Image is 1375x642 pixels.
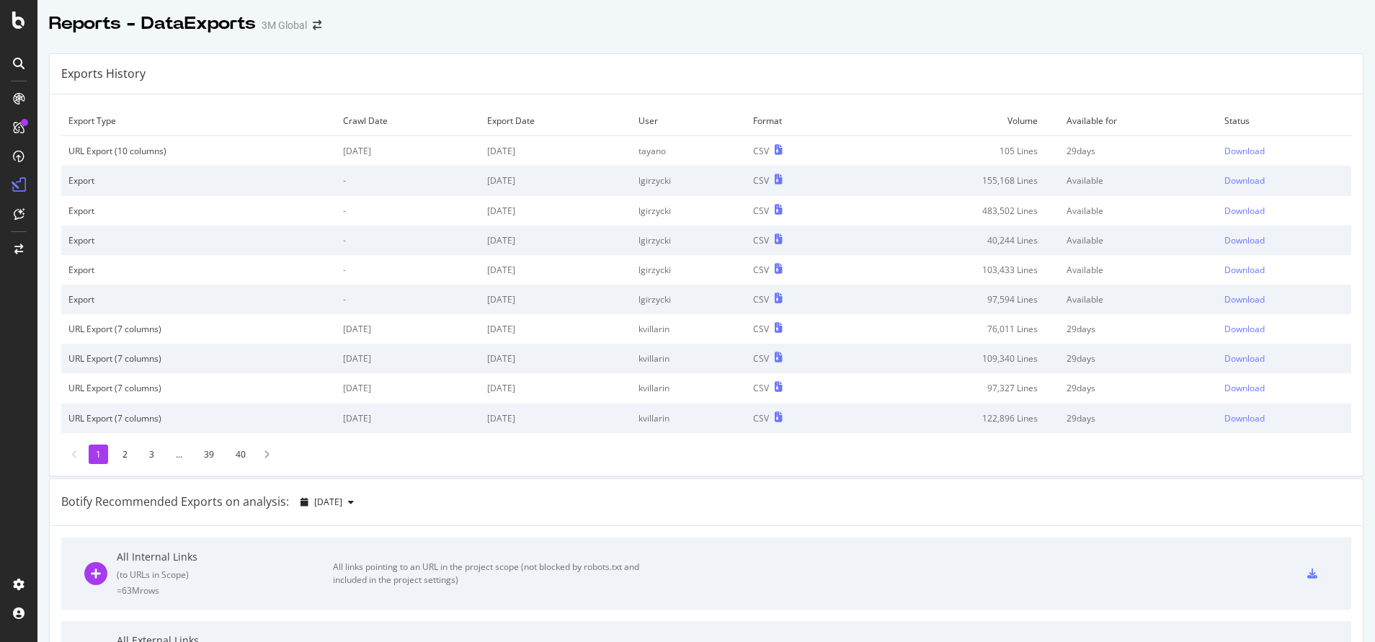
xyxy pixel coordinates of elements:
[169,445,190,464] li: ...
[1067,293,1211,306] div: Available
[480,344,631,373] td: [DATE]
[61,106,336,136] td: Export Type
[1059,373,1218,403] td: 29 days
[314,496,342,508] span: 2025 Aug. 17th
[1059,404,1218,433] td: 29 days
[1307,569,1317,579] div: csv-export
[1224,234,1265,246] div: Download
[853,285,1059,314] td: 97,594 Lines
[631,314,746,344] td: kvillarin
[1059,136,1218,166] td: 29 days
[262,18,307,32] div: 3M Global
[1059,314,1218,344] td: 29 days
[480,404,631,433] td: [DATE]
[68,205,329,217] div: Export
[480,226,631,255] td: [DATE]
[336,166,480,195] td: -
[1224,205,1344,217] a: Download
[89,445,108,464] li: 1
[853,166,1059,195] td: 155,168 Lines
[68,174,329,187] div: Export
[853,404,1059,433] td: 122,896 Lines
[1224,205,1265,217] div: Download
[1224,264,1344,276] a: Download
[117,569,333,581] div: ( to URLs in Scope )
[1224,293,1265,306] div: Download
[1217,106,1351,136] td: Status
[336,404,480,433] td: [DATE]
[61,66,146,82] div: Exports History
[336,314,480,344] td: [DATE]
[1059,106,1218,136] td: Available for
[1067,174,1211,187] div: Available
[1067,234,1211,246] div: Available
[480,196,631,226] td: [DATE]
[631,344,746,373] td: kvillarin
[1224,352,1265,365] div: Download
[336,285,480,314] td: -
[631,404,746,433] td: kvillarin
[480,166,631,195] td: [DATE]
[1224,352,1344,365] a: Download
[853,314,1059,344] td: 76,011 Lines
[313,20,321,30] div: arrow-right-arrow-left
[68,352,329,365] div: URL Export (7 columns)
[1224,145,1344,157] a: Download
[753,382,769,394] div: CSV
[1059,344,1218,373] td: 29 days
[631,373,746,403] td: kvillarin
[68,382,329,394] div: URL Export (7 columns)
[853,196,1059,226] td: 483,502 Lines
[753,323,769,335] div: CSV
[631,226,746,255] td: lgirzycki
[117,550,333,564] div: All Internal Links
[631,106,746,136] td: User
[115,445,135,464] li: 2
[480,136,631,166] td: [DATE]
[480,373,631,403] td: [DATE]
[68,264,329,276] div: Export
[753,412,769,424] div: CSV
[480,255,631,285] td: [DATE]
[753,264,769,276] div: CSV
[480,314,631,344] td: [DATE]
[336,136,480,166] td: [DATE]
[1224,323,1265,335] div: Download
[117,584,333,597] div: = 63M rows
[336,255,480,285] td: -
[746,106,853,136] td: Format
[753,205,769,217] div: CSV
[1224,293,1344,306] a: Download
[1224,412,1265,424] div: Download
[753,234,769,246] div: CSV
[1224,382,1265,394] div: Download
[336,106,480,136] td: Crawl Date
[1224,264,1265,276] div: Download
[1224,174,1265,187] div: Download
[1224,145,1265,157] div: Download
[1067,264,1211,276] div: Available
[68,145,329,157] div: URL Export (10 columns)
[1224,323,1344,335] a: Download
[853,373,1059,403] td: 97,327 Lines
[631,136,746,166] td: tayano
[753,293,769,306] div: CSV
[853,136,1059,166] td: 105 Lines
[853,344,1059,373] td: 109,340 Lines
[336,344,480,373] td: [DATE]
[295,491,360,514] button: [DATE]
[631,255,746,285] td: lgirzycki
[197,445,221,464] li: 39
[336,226,480,255] td: -
[68,293,329,306] div: Export
[142,445,161,464] li: 3
[49,12,256,36] div: Reports - DataExports
[480,106,631,136] td: Export Date
[1224,382,1344,394] a: Download
[1224,234,1344,246] a: Download
[853,106,1059,136] td: Volume
[68,323,329,335] div: URL Export (7 columns)
[853,255,1059,285] td: 103,433 Lines
[853,226,1059,255] td: 40,244 Lines
[631,285,746,314] td: lgirzycki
